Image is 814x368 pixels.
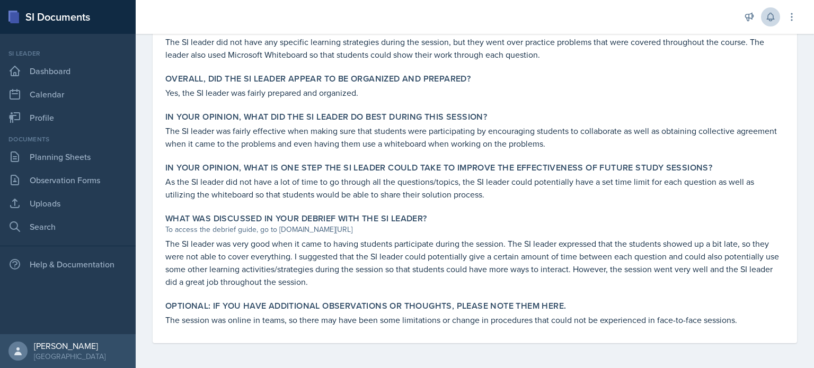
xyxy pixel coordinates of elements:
a: Planning Sheets [4,146,131,167]
label: Overall, did the SI Leader appear to be organized and prepared? [165,74,471,84]
a: Search [4,216,131,237]
div: Help & Documentation [4,254,131,275]
a: Profile [4,107,131,128]
div: [GEOGRAPHIC_DATA] [34,351,105,362]
a: Dashboard [4,60,131,82]
p: The SI leader did not have any specific learning strategies during the session, but they went ove... [165,35,784,61]
a: Observation Forms [4,169,131,191]
a: Uploads [4,193,131,214]
p: The SI leader was very good when it came to having students participate during the session. The S... [165,237,784,288]
p: As the SI leader did not have a lot of time to go through all the questions/topics, the SI leader... [165,175,784,201]
div: Documents [4,134,131,144]
label: Optional: If you have additional observations or thoughts, please note them here. [165,301,566,311]
label: In your opinion, what did the SI Leader do BEST during this session? [165,112,487,122]
label: What was discussed in your debrief with the SI Leader? [165,213,427,224]
p: The session was online in teams, so there may have been some limitations or change in procedures ... [165,313,784,326]
a: Calendar [4,84,131,105]
label: In your opinion, what is ONE step the SI Leader could take to improve the effectiveness of future... [165,163,712,173]
p: Yes, the SI leader was fairly prepared and organized. [165,86,784,99]
div: [PERSON_NAME] [34,340,105,351]
div: To access the debrief guide, go to [DOMAIN_NAME][URL] [165,224,784,235]
div: Si leader [4,49,131,58]
p: The SI leader was fairly effective when making sure that students were participating by encouragi... [165,124,784,150]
